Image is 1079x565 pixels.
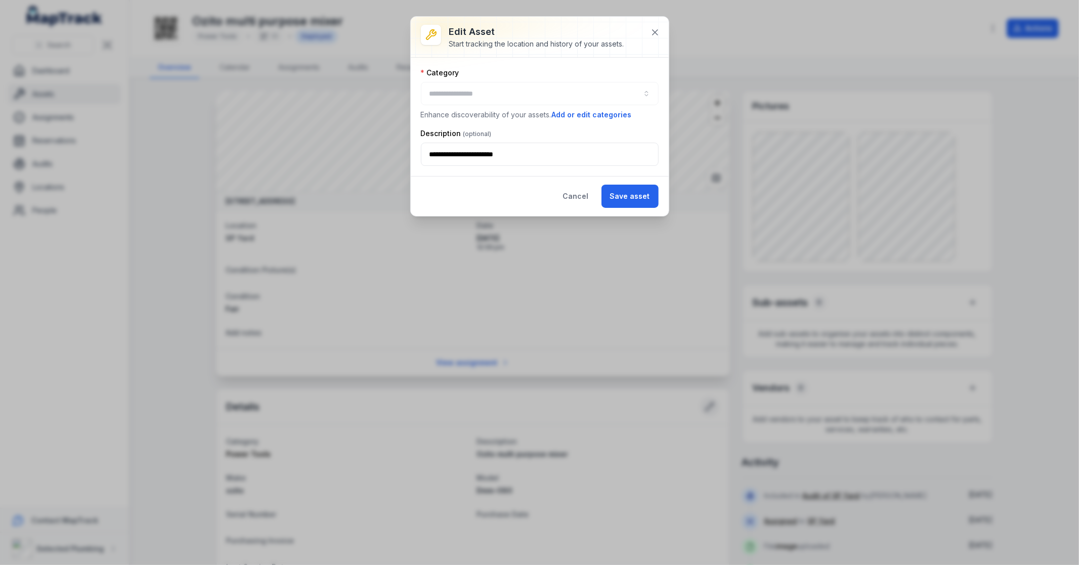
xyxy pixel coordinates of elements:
[551,109,632,120] button: Add or edit categories
[421,128,492,139] label: Description
[449,25,624,39] h3: Edit asset
[554,185,597,208] button: Cancel
[421,109,659,120] p: Enhance discoverability of your assets.
[449,39,624,49] div: Start tracking the location and history of your assets.
[421,68,459,78] label: Category
[601,185,659,208] button: Save asset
